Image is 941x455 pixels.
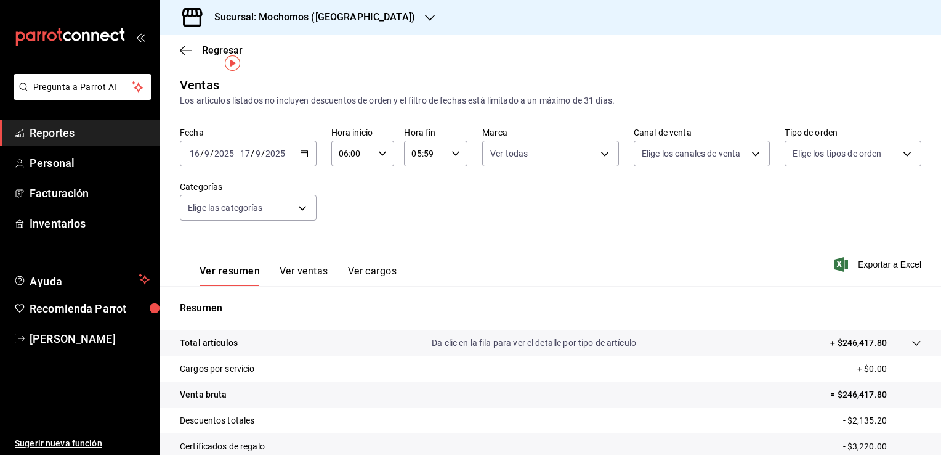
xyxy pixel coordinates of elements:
button: Pregunta a Parrot AI [14,74,151,100]
button: open_drawer_menu [135,32,145,42]
label: Canal de venta [634,128,770,137]
p: Total artículos [180,337,238,350]
div: navigation tabs [200,265,397,286]
div: Los artículos listados no incluyen descuentos de orden y el filtro de fechas está limitado a un m... [180,94,921,107]
input: ---- [214,149,235,158]
label: Categorías [180,182,317,191]
span: Regresar [202,44,243,56]
span: Personal [30,155,150,171]
p: Da clic en la fila para ver el detalle por tipo de artículo [432,337,636,350]
label: Marca [482,128,619,137]
span: Ayuda [30,272,134,287]
button: Ver cargos [348,265,397,286]
img: Tooltip marker [225,55,240,71]
p: Cargos por servicio [180,363,255,375]
p: Certificados de regalo [180,440,265,453]
span: Reportes [30,125,150,141]
h3: Sucursal: Mochomos ([GEOGRAPHIC_DATA]) [204,10,415,25]
button: Ver ventas [280,265,328,286]
span: Recomienda Parrot [30,300,150,317]
span: - [236,149,238,158]
span: / [261,149,265,158]
label: Hora fin [404,128,467,137]
input: ---- [265,149,286,158]
span: Sugerir nueva función [15,437,150,450]
span: Inventarios [30,215,150,232]
span: [PERSON_NAME] [30,330,150,347]
button: Exportar a Excel [837,257,921,272]
input: -- [255,149,261,158]
p: Venta bruta [180,388,227,401]
span: Elige las categorías [188,202,263,214]
span: Facturación [30,185,150,202]
input: -- [240,149,251,158]
div: Ventas [180,76,219,94]
span: Elige los canales de venta [642,147,740,160]
input: -- [204,149,210,158]
p: Resumen [180,301,921,316]
a: Pregunta a Parrot AI [9,89,151,102]
span: / [251,149,254,158]
span: Ver todas [490,147,528,160]
p: = $246,417.80 [830,388,921,401]
label: Tipo de orden [785,128,921,137]
span: Pregunta a Parrot AI [33,81,132,94]
p: Descuentos totales [180,414,254,427]
p: + $246,417.80 [830,337,887,350]
span: Elige los tipos de orden [793,147,881,160]
input: -- [189,149,200,158]
span: / [200,149,204,158]
label: Fecha [180,128,317,137]
label: Hora inicio [331,128,395,137]
p: + $0.00 [857,363,921,375]
button: Ver resumen [200,265,260,286]
button: Regresar [180,44,243,56]
p: - $2,135.20 [843,414,921,427]
span: / [210,149,214,158]
p: - $3,220.00 [843,440,921,453]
